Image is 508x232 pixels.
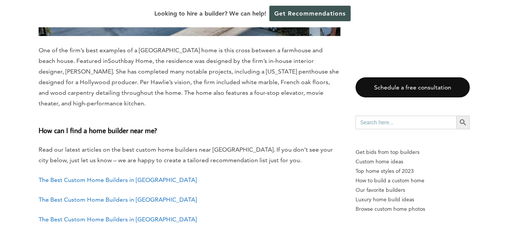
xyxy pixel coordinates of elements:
[356,195,470,204] a: Luxury home build ideas
[269,6,351,21] a: Get Recommendations
[356,176,470,185] a: How to build a custom home
[356,116,456,129] input: Search here...
[39,176,197,183] a: The Best Custom Home Builders in [GEOGRAPHIC_DATA]
[459,118,467,127] svg: Search
[39,196,197,203] a: The Best Custom Home Builders in [GEOGRAPHIC_DATA]
[39,57,339,107] span: , the residence was designed by the firm’s in-house interior designer, [PERSON_NAME]. She has com...
[39,216,197,223] a: The Best Custom Home Builders in [GEOGRAPHIC_DATA]
[108,57,152,64] span: Southbay Home
[39,144,340,166] p: Read our latest articles on the best custom home builders near [GEOGRAPHIC_DATA]. If you don’t se...
[39,47,323,64] span: One of the firm’s best examples of a [GEOGRAPHIC_DATA] home is this cross between a farmhouse and...
[356,185,470,195] a: Our favorite builders
[356,147,470,157] p: Get bids from top builders
[356,77,470,97] a: Schedule a free consultation
[356,204,470,214] a: Browse custom home photos
[356,157,470,166] a: Custom home ideas
[39,118,340,136] h4: How can I find a home builder near me?
[356,166,470,176] a: Top home styles of 2023
[363,177,499,223] iframe: Drift Widget Chat Controller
